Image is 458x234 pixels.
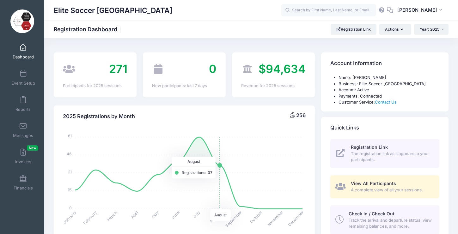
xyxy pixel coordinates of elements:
tspan: September [224,209,243,228]
span: [PERSON_NAME] [397,7,437,14]
tspan: 61 [68,133,72,139]
tspan: 15 [68,187,72,193]
a: Dashboard [8,40,38,63]
span: The registration link as it appears to your participants. [351,151,432,163]
a: Registration Link The registration link as it appears to your participants. [330,139,439,168]
a: Messages [8,119,38,141]
tspan: July [192,210,201,219]
tspan: August [208,210,222,223]
tspan: April [130,210,139,219]
li: Business: Elite Soccer [GEOGRAPHIC_DATA] [339,81,439,87]
button: Year: 2025 [414,24,449,35]
span: 256 [296,112,306,118]
div: New participants: last 7 days [152,83,217,89]
span: Financials [14,185,33,191]
a: Financials [8,171,38,194]
tspan: 0 [70,205,72,210]
li: Customer Service: [339,99,439,105]
div: Revenue for 2025 sessions [241,83,306,89]
span: Dashboard [13,54,34,60]
span: New [27,145,38,151]
tspan: January [62,210,77,225]
span: Year: 2025 [420,27,439,32]
li: Name: [PERSON_NAME] [339,75,439,81]
span: $94,634 [259,62,306,76]
tspan: 31 [69,169,72,175]
span: 271 [109,62,127,76]
span: Track the arrival and departure status, view remaining balances, and more. [349,217,432,230]
a: Contact Us [375,99,397,105]
h4: 2025 Registrations by Month [63,107,135,125]
tspan: December [287,209,305,227]
span: Check In / Check Out [349,211,394,216]
tspan: March [106,210,119,222]
span: 0 [209,62,217,76]
h1: Elite Soccer [GEOGRAPHIC_DATA] [54,3,172,18]
a: Event Setup [8,67,38,89]
h1: Registration Dashboard [54,26,123,33]
li: Payments: Connected [339,93,439,99]
span: A complete view of all your sessions. [351,187,432,193]
tspan: February [82,210,98,225]
span: Registration Link [351,144,388,150]
span: Invoices [15,159,31,165]
span: Event Setup [11,81,35,86]
input: Search by First Name, Last Name, or Email... [281,4,376,17]
img: Elite Soccer Ithaca [10,9,34,33]
a: Registration Link [331,24,376,35]
button: Actions [379,24,411,35]
h4: Quick Links [330,119,359,137]
button: [PERSON_NAME] [393,3,449,18]
tspan: June [170,210,180,220]
span: Reports [15,107,31,112]
tspan: May [150,210,160,219]
a: InvoicesNew [8,145,38,167]
li: Account: Active [339,87,439,93]
tspan: November [266,209,284,227]
a: View All Participants A complete view of all your sessions. [330,175,439,198]
span: Messages [13,133,33,138]
h4: Account Information [330,55,382,73]
div: Participants for 2025 sessions [63,83,127,89]
tspan: 46 [67,151,72,157]
a: Reports [8,93,38,115]
tspan: October [249,209,264,224]
span: View All Participants [351,181,396,186]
